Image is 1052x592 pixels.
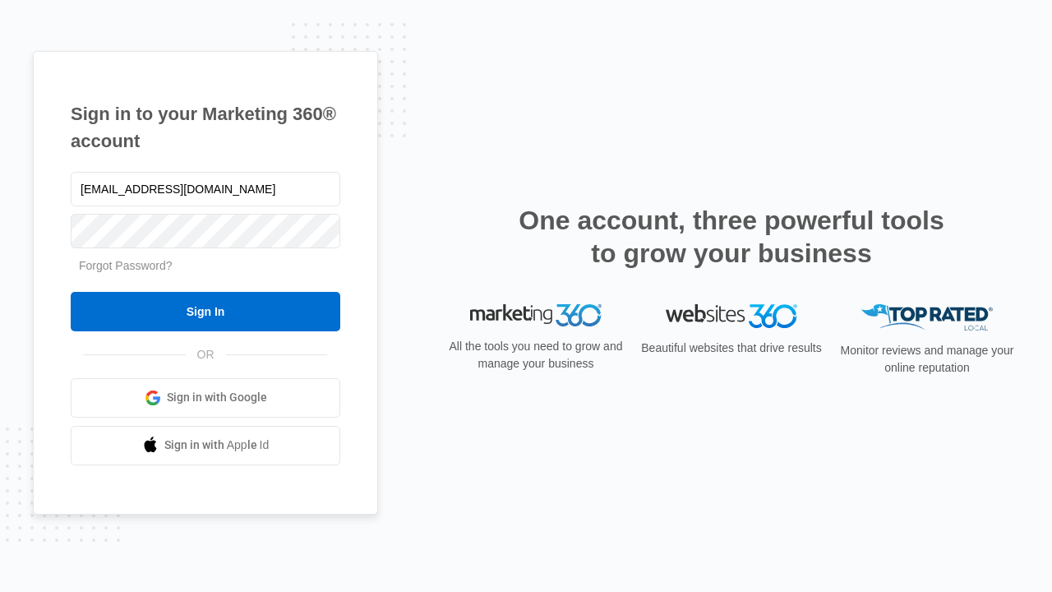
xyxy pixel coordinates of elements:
[835,342,1019,377] p: Monitor reviews and manage your online reputation
[444,338,628,372] p: All the tools you need to grow and manage your business
[71,378,340,418] a: Sign in with Google
[71,426,340,465] a: Sign in with Apple Id
[71,292,340,331] input: Sign In
[71,172,340,206] input: Email
[164,437,270,454] span: Sign in with Apple Id
[470,304,602,327] img: Marketing 360
[167,389,267,406] span: Sign in with Google
[186,346,226,363] span: OR
[639,340,824,357] p: Beautiful websites that drive results
[861,304,993,331] img: Top Rated Local
[71,100,340,155] h1: Sign in to your Marketing 360® account
[514,204,949,270] h2: One account, three powerful tools to grow your business
[79,259,173,272] a: Forgot Password?
[666,304,797,328] img: Websites 360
